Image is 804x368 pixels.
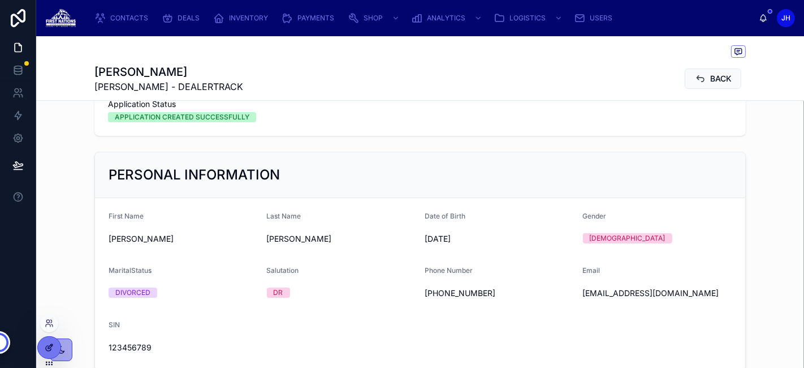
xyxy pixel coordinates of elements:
[278,8,342,28] a: PAYMENTS
[267,266,299,275] span: Salutation
[583,212,607,220] span: Gender
[425,266,473,275] span: Phone Number
[210,8,276,28] a: INVENTORY
[364,14,383,23] span: SHOP
[108,99,732,110] span: Application Status
[274,288,283,298] div: DR
[583,288,732,299] span: [EMAIL_ADDRESS][DOMAIN_NAME]
[45,9,76,27] img: App logo
[267,233,416,245] span: [PERSON_NAME]
[109,266,152,275] span: MaritalStatus
[178,14,200,23] span: DEALS
[109,342,258,353] span: 123456789
[110,14,148,23] span: CONTACTS
[427,14,465,23] span: ANALYTICS
[710,73,732,84] span: BACK
[490,8,568,28] a: LOGISTICS
[590,14,612,23] span: USERS
[781,14,790,23] span: JH
[115,288,150,298] div: DIVORCED
[344,8,405,28] a: SHOP
[229,14,268,23] span: INVENTORY
[408,8,488,28] a: ANALYTICS
[158,8,208,28] a: DEALS
[91,8,156,28] a: CONTACTS
[109,320,120,329] span: SIN
[583,266,600,275] span: Email
[590,233,665,243] div: [DEMOGRAPHIC_DATA]
[570,8,620,28] a: USERS
[94,64,243,80] h1: [PERSON_NAME]
[94,80,243,93] span: [PERSON_NAME] - DEALERTRACK
[685,69,741,89] button: BACK
[509,14,546,23] span: LOGISTICS
[85,6,759,31] div: scrollable content
[425,233,574,245] span: [DATE]
[267,212,301,220] span: Last Name
[425,212,465,220] span: Date of Birth
[109,233,258,245] span: [PERSON_NAME]
[425,288,574,299] span: [PHONE_NUMBER]
[115,112,249,122] div: APPLICATION CREATED SUCCESSFULLY
[109,166,280,184] h2: PERSONAL INFORMATION
[109,212,144,220] span: First Name
[297,14,334,23] span: PAYMENTS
